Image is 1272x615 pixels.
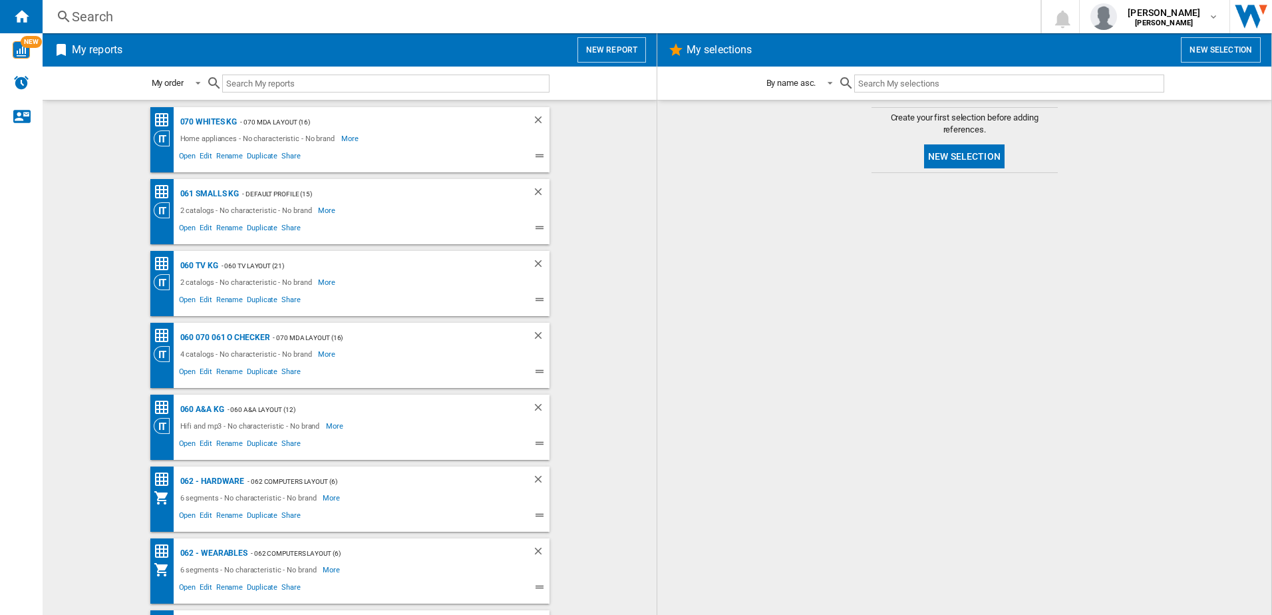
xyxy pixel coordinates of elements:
h2: My selections [684,37,754,63]
span: More [341,130,361,146]
img: wise-card.svg [13,41,30,59]
div: - 062 Computers Layout (6) [244,473,505,490]
span: More [318,274,337,290]
span: Share [279,581,303,597]
div: Price Matrix [154,471,177,488]
img: alerts-logo.svg [13,75,29,91]
span: Edit [198,509,214,525]
span: Rename [214,222,245,238]
span: Open [177,581,198,597]
span: More [326,418,345,434]
span: Duplicate [245,509,279,525]
b: [PERSON_NAME] [1135,19,1193,27]
span: Share [279,365,303,381]
span: NEW [21,36,42,48]
div: Price Matrix [154,112,177,128]
div: - 062 Computers Layout (6) [247,545,505,562]
div: Delete [532,186,550,202]
div: 060 A&A KG [177,401,224,418]
div: Delete [532,258,550,274]
span: Edit [198,581,214,597]
span: Share [279,150,303,166]
div: - 070 MDA layout (16) [237,114,505,130]
span: Edit [198,294,214,309]
div: Delete [532,329,550,346]
div: My Assortment [154,490,177,506]
div: Price Matrix [154,256,177,272]
div: Price Matrix [154,184,177,200]
div: Delete [532,114,550,130]
span: Rename [214,509,245,525]
span: Share [279,222,303,238]
span: Share [279,437,303,453]
button: New selection [1181,37,1261,63]
div: Home appliances - No characteristic - No brand [177,130,341,146]
span: More [323,490,342,506]
input: Search My selections [854,75,1164,93]
span: Duplicate [245,150,279,166]
div: 062 - Hardware [177,473,245,490]
span: Rename [214,365,245,381]
div: Price Matrix [154,399,177,416]
div: 062 - Wearables [177,545,248,562]
div: - 060 TV Layout (21) [218,258,506,274]
span: Open [177,222,198,238]
span: Open [177,365,198,381]
div: My Assortment [154,562,177,578]
span: Open [177,150,198,166]
span: Open [177,509,198,525]
span: More [318,202,337,218]
span: Duplicate [245,294,279,309]
div: 6 segments - No characteristic - No brand [177,562,323,578]
div: Category View [154,346,177,362]
div: By name asc. [766,78,816,88]
span: Share [279,509,303,525]
div: Delete [532,473,550,490]
div: Category View [154,418,177,434]
span: Duplicate [245,437,279,453]
span: Rename [214,294,245,309]
div: Category View [154,274,177,290]
button: New selection [924,144,1005,168]
div: Delete [532,401,550,418]
div: 060 070 061 O Checker [177,329,270,346]
div: 2 catalogs - No characteristic - No brand [177,202,319,218]
div: Price Matrix [154,543,177,560]
span: Edit [198,150,214,166]
span: More [323,562,342,578]
button: New report [577,37,646,63]
span: More [318,346,337,362]
span: Edit [198,365,214,381]
div: 061 Smalls KG [177,186,239,202]
div: Category View [154,130,177,146]
div: 4 catalogs - No characteristic - No brand [177,346,319,362]
div: 2 catalogs - No characteristic - No brand [177,274,319,290]
div: 060 TV KG [177,258,218,274]
span: Edit [198,222,214,238]
div: - 060 A&A Layout (12) [224,401,506,418]
div: - Default profile (15) [239,186,505,202]
span: Duplicate [245,365,279,381]
span: Rename [214,437,245,453]
div: Category View [154,202,177,218]
span: Duplicate [245,581,279,597]
span: Rename [214,581,245,597]
div: Hifi and mp3 - No characteristic - No brand [177,418,327,434]
img: profile.jpg [1090,3,1117,30]
input: Search My reports [222,75,550,93]
div: My order [152,78,184,88]
span: [PERSON_NAME] [1128,6,1200,19]
span: Open [177,294,198,309]
span: Create your first selection before adding references. [872,112,1058,136]
span: Duplicate [245,222,279,238]
div: 6 segments - No characteristic - No brand [177,490,323,506]
span: Edit [198,437,214,453]
span: Share [279,294,303,309]
div: Price Matrix [154,327,177,344]
span: Open [177,437,198,453]
h2: My reports [69,37,125,63]
div: 070 Whites KG [177,114,238,130]
div: Search [72,7,1006,26]
span: Rename [214,150,245,166]
div: Delete [532,545,550,562]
